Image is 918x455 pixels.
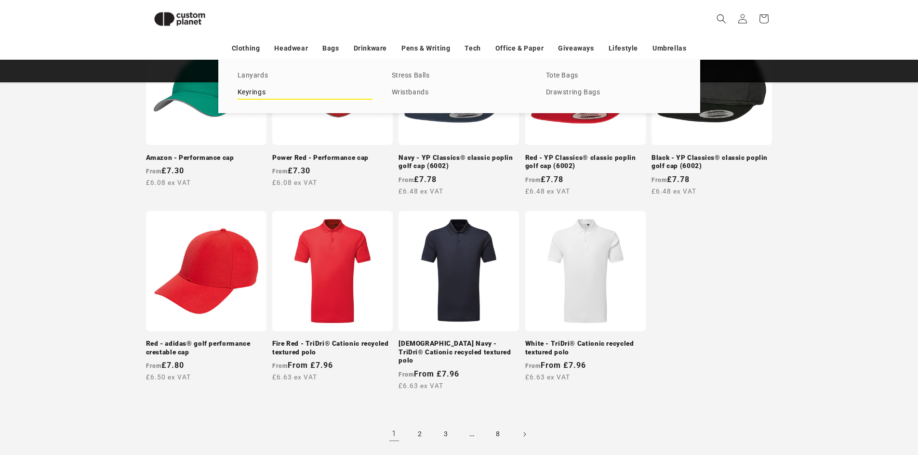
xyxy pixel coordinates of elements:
summary: Search [711,8,732,29]
a: Bags [322,40,339,57]
a: Headwear [274,40,308,57]
a: Clothing [232,40,260,57]
a: Office & Paper [495,40,544,57]
a: Pens & Writing [401,40,450,57]
a: Page 2 [410,424,431,445]
a: Navy - YP Classics® classic poplin golf cap (6002) [399,154,519,170]
a: Page 8 [488,424,509,445]
a: Power Red - Performance cap [272,154,393,162]
a: Black - YP Classics® classic poplin golf cap (6002) [652,154,772,170]
a: Giveaways [558,40,594,57]
img: Custom Planet [146,4,213,34]
a: Umbrellas [652,40,686,57]
a: White - TriDri® Cationic recycled textured polo [525,339,646,356]
a: Page 3 [436,424,457,445]
a: Red - adidas® golf performance crestable cap [146,339,266,356]
a: [DEMOGRAPHIC_DATA] Navy - TriDri® Cationic recycled textured polo [399,339,519,365]
a: Page 1 [384,424,405,445]
a: Fire Red - TriDri® Cationic recycled textured polo [272,339,393,356]
a: Drawstring Bags [546,86,681,99]
a: Lifestyle [609,40,638,57]
a: Keyrings [238,86,373,99]
a: Next page [514,424,535,445]
a: Tech [465,40,480,57]
span: … [462,424,483,445]
nav: Pagination [146,424,772,445]
a: Drinkware [354,40,387,57]
a: Wristbands [392,86,527,99]
a: Lanyards [238,69,373,82]
a: Tote Bags [546,69,681,82]
a: Red - YP Classics® classic poplin golf cap (6002) [525,154,646,170]
a: Stress Balls [392,69,527,82]
iframe: Chat Widget [757,351,918,455]
a: Amazon - Performance cap [146,154,266,162]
